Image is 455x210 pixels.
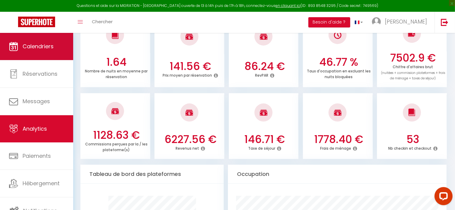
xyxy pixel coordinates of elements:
[320,145,351,151] p: Frais de ménage
[385,18,427,25] span: [PERSON_NAME]
[372,17,381,26] img: ...
[381,71,445,81] span: (nuitées + commission plateformes + frais de ménage + taxes de séjour)
[255,72,268,78] p: RevPAR
[228,165,447,184] div: Occupation
[307,133,371,146] h3: 1778.40 €
[84,129,149,142] h3: 1128.63 €
[23,43,54,50] span: Calendriers
[276,3,301,8] a: en cliquant ici
[441,18,448,26] img: logout
[158,133,223,146] h3: 6227.56 €
[23,97,50,105] span: Messages
[232,133,297,146] h3: 146.71 €
[334,31,341,39] img: NO IMAGE
[87,12,117,33] a: Chercher
[381,133,445,146] h3: 53
[248,145,275,151] p: Taxe de séjour
[23,152,51,160] span: Paiements
[92,18,113,25] span: Chercher
[367,12,435,33] a: ... [PERSON_NAME]
[381,63,445,81] p: Chiffre d'affaires brut
[232,60,297,73] h3: 86.24 €
[85,67,148,79] p: Nombre de nuits en moyenne par réservation
[307,67,371,79] p: Taux d'occupation en excluant les nuits bloquées
[23,125,47,132] span: Analytics
[176,145,199,151] p: Revenus net
[308,17,350,27] button: Besoin d'aide ?
[18,17,55,27] img: Super Booking
[80,165,224,184] div: Tableau de bord des plateformes
[158,60,223,73] h3: 141.56 €
[85,140,148,152] p: Commissions perçues par la / les plateforme(s)
[388,145,432,151] p: Nb checkin et checkout
[430,185,455,210] iframe: LiveChat chat widget
[163,72,212,78] p: Prix moyen par réservation
[408,30,416,37] img: NO IMAGE
[381,52,445,64] h3: 7502.9 €
[84,56,149,68] h3: 1.64
[23,180,60,187] span: Hébergement
[307,56,371,68] h3: 46.77 %
[23,70,58,78] span: Réservations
